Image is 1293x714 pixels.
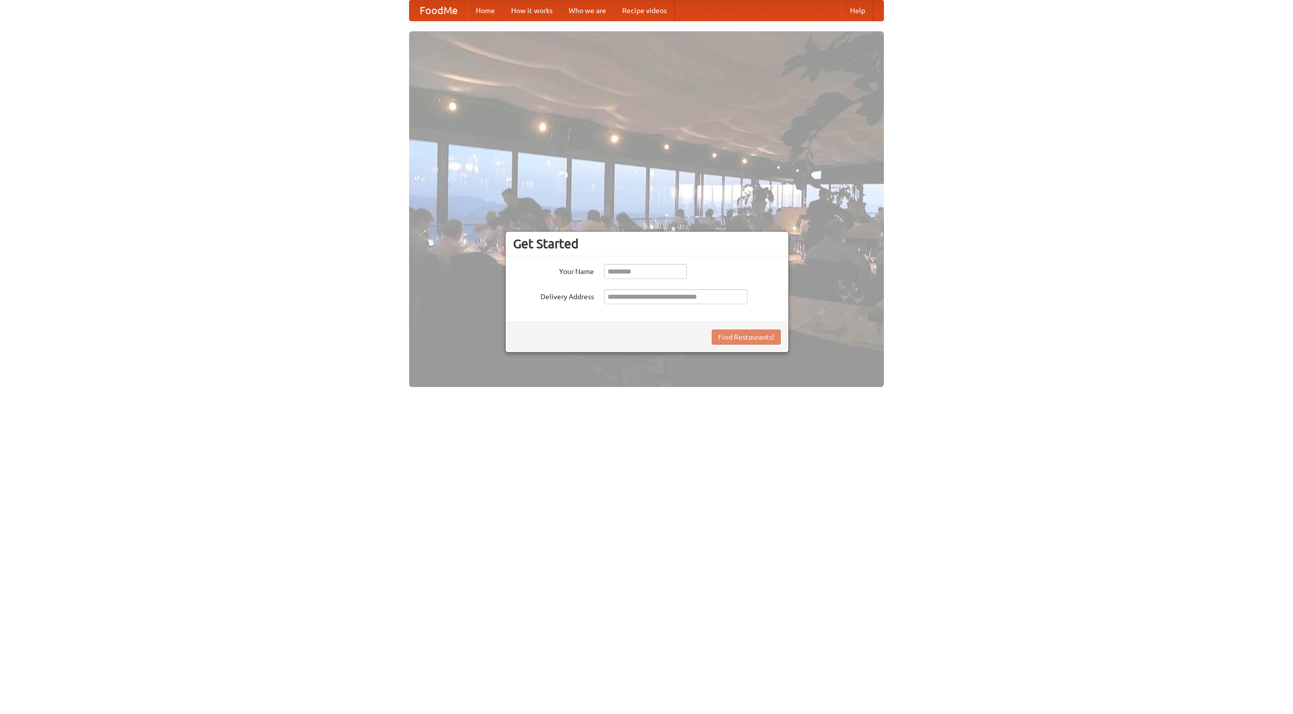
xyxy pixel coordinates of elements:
a: FoodMe [410,1,468,21]
button: Find Restaurants! [712,329,781,345]
label: Your Name [513,264,594,277]
a: How it works [503,1,561,21]
a: Who we are [561,1,614,21]
a: Home [468,1,503,21]
label: Delivery Address [513,289,594,302]
a: Help [842,1,873,21]
a: Recipe videos [614,1,675,21]
h3: Get Started [513,236,781,251]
